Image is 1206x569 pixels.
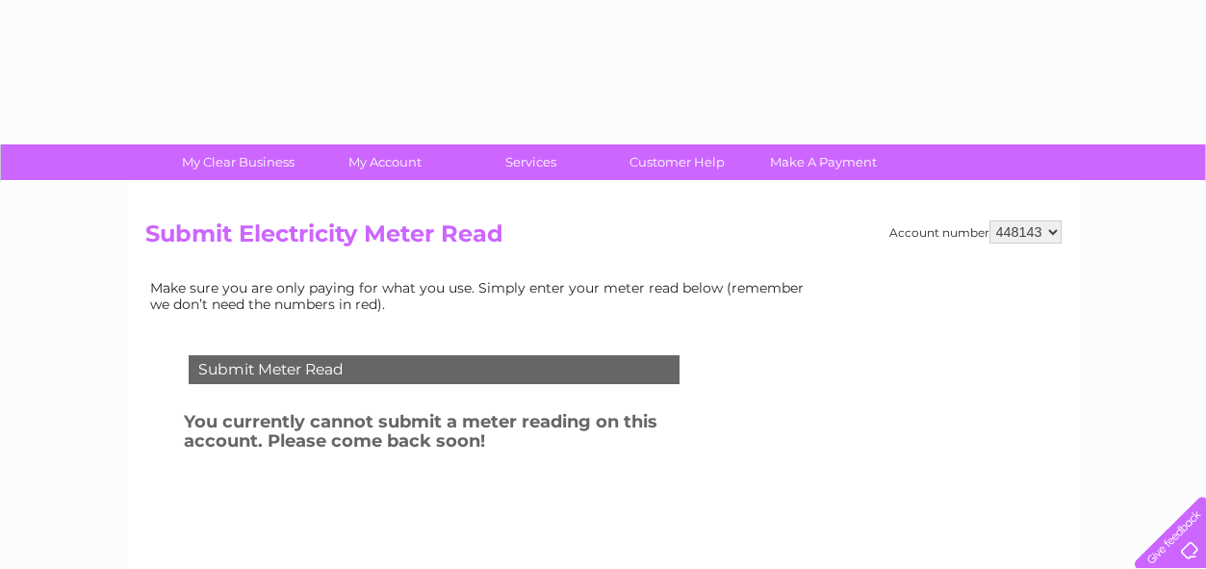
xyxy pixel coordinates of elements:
[189,355,680,384] div: Submit Meter Read
[159,144,318,180] a: My Clear Business
[305,144,464,180] a: My Account
[744,144,903,180] a: Make A Payment
[598,144,757,180] a: Customer Help
[451,144,610,180] a: Services
[145,275,819,316] td: Make sure you are only paying for what you use. Simply enter your meter read below (remember we d...
[889,220,1062,244] div: Account number
[184,408,731,461] h3: You currently cannot submit a meter reading on this account. Please come back soon!
[145,220,1062,257] h2: Submit Electricity Meter Read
